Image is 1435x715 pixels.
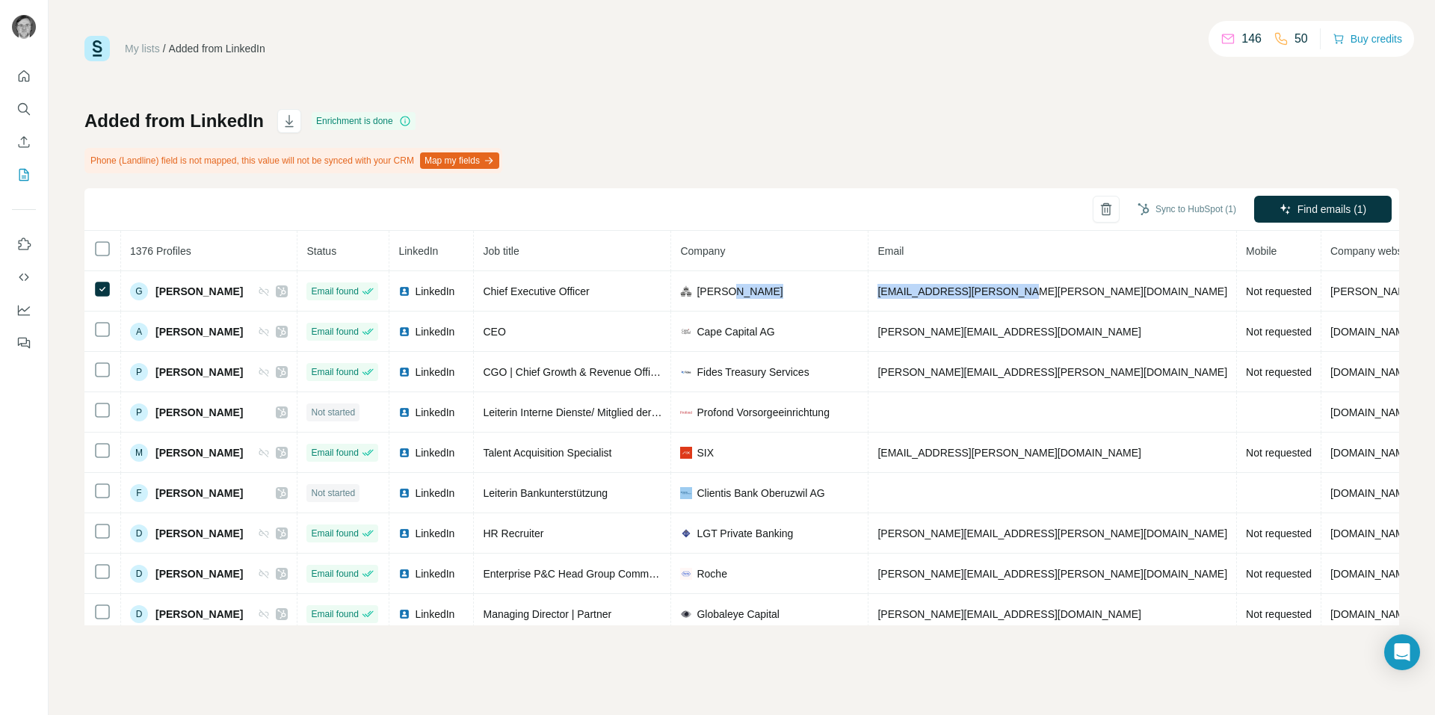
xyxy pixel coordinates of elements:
div: P [130,403,148,421]
span: Email found [311,285,358,298]
span: CEO [483,326,505,338]
img: LinkedIn logo [398,406,410,418]
button: Map my fields [420,152,499,169]
img: company-logo [680,285,692,297]
span: Email found [311,567,358,581]
span: LinkedIn [415,566,454,581]
span: Not requested [1246,608,1312,620]
img: company-logo [680,487,692,499]
img: Surfe Logo [84,36,110,61]
span: Fides Treasury Services [697,365,809,380]
span: Not requested [1246,326,1312,338]
img: company-logo [680,366,692,378]
img: LinkedIn logo [398,608,410,620]
img: LinkedIn logo [398,487,410,499]
span: Not requested [1246,285,1312,297]
span: LinkedIn [415,445,454,460]
img: LinkedIn logo [398,447,410,459]
img: company-logo [680,608,692,620]
span: [PERSON_NAME] [155,284,243,299]
span: [PERSON_NAME][EMAIL_ADDRESS][PERSON_NAME][DOMAIN_NAME] [877,527,1227,539]
div: Phone (Landline) field is not mapped, this value will not be synced with your CRM [84,148,502,173]
span: Company [680,245,725,257]
img: LinkedIn logo [398,326,410,338]
span: Email [877,245,904,257]
div: D [130,565,148,583]
a: My lists [125,43,160,55]
span: HR Recruiter [483,527,543,539]
span: [PERSON_NAME] [155,324,243,339]
span: 1376 Profiles [130,245,191,257]
button: Search [12,96,36,123]
span: LinkedIn [415,486,454,501]
span: [PERSON_NAME] [155,445,243,460]
div: Enrichment is done [312,112,416,130]
span: Not requested [1246,568,1312,580]
span: [PERSON_NAME][EMAIL_ADDRESS][PERSON_NAME][DOMAIN_NAME] [877,568,1227,580]
div: Added from LinkedIn [169,41,265,56]
div: G [130,282,148,300]
img: company-logo [680,326,692,338]
h1: Added from LinkedIn [84,109,264,133]
span: Leiterin Interne Dienste/ Mitglied der Geschäftsleitung [483,406,732,418]
span: LinkedIn [415,324,454,339]
div: M [130,444,148,462]
img: company-logo [680,447,692,459]
button: Quick start [12,63,36,90]
div: Open Intercom Messenger [1384,634,1420,670]
p: 50 [1294,30,1308,48]
span: Job title [483,245,519,257]
li: / [163,41,166,56]
span: Not requested [1246,527,1312,539]
span: [PERSON_NAME] [155,365,243,380]
span: Profond Vorsorgeeinrichtung [697,405,829,420]
button: Feedback [12,329,36,356]
button: Buy credits [1333,28,1402,49]
img: company-logo [680,527,692,539]
span: CGO | Chief Growth & Revenue Officer [483,366,664,378]
span: [PERSON_NAME] [155,405,243,420]
span: Enterprise P&C Head Group Communications & Corporate Finance / Global Sen. HR Director/VP [483,568,933,580]
span: [DOMAIN_NAME] [1330,326,1414,338]
span: [DOMAIN_NAME] [1330,487,1414,499]
span: [DOMAIN_NAME] [1330,406,1414,418]
span: LinkedIn [415,405,454,420]
p: 146 [1241,30,1262,48]
span: [EMAIL_ADDRESS][PERSON_NAME][PERSON_NAME][DOMAIN_NAME] [877,285,1227,297]
span: [PERSON_NAME] [155,607,243,622]
button: Dashboard [12,297,36,324]
button: Sync to HubSpot (1) [1127,198,1247,220]
span: Status [306,245,336,257]
span: [DOMAIN_NAME] [1330,608,1414,620]
span: LGT Private Banking [697,526,793,541]
span: [PERSON_NAME][EMAIL_ADDRESS][DOMAIN_NAME] [877,608,1141,620]
span: Email found [311,325,358,338]
span: [PERSON_NAME] [697,284,783,299]
span: [PERSON_NAME][EMAIL_ADDRESS][DOMAIN_NAME] [877,326,1141,338]
span: LinkedIn [415,607,454,622]
img: company-logo [680,406,692,418]
span: Chief Executive Officer [483,285,589,297]
span: Managing Director | Partner [483,608,611,620]
span: [EMAIL_ADDRESS][PERSON_NAME][DOMAIN_NAME] [877,447,1141,459]
span: [DOMAIN_NAME] [1330,527,1414,539]
span: Cape Capital AG [697,324,774,339]
img: LinkedIn logo [398,366,410,378]
div: D [130,524,148,542]
img: company-logo [680,568,692,580]
div: D [130,605,148,623]
img: Avatar [12,15,36,39]
button: Use Surfe API [12,264,36,291]
span: [DOMAIN_NAME] [1330,447,1414,459]
button: Use Surfe on LinkedIn [12,231,36,258]
span: Company website [1330,245,1413,257]
img: LinkedIn logo [398,568,410,580]
span: [PERSON_NAME] [155,486,243,501]
span: Talent Acquisition Specialist [483,447,611,459]
span: Not started [311,486,355,500]
span: LinkedIn [415,365,454,380]
button: My lists [12,161,36,188]
span: LinkedIn [415,526,454,541]
button: Enrich CSV [12,129,36,155]
span: Leiterin Bankunterstützung [483,487,608,499]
